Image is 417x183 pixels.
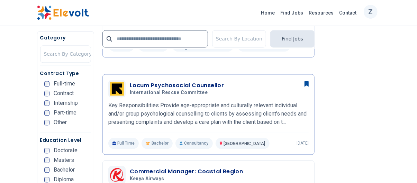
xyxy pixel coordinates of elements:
[44,110,50,116] input: Part-time
[224,141,265,146] span: [GEOGRAPHIC_DATA]
[44,100,50,106] input: Internship
[382,150,417,183] iframe: Chat Widget
[44,177,50,182] input: Diploma
[337,7,360,18] a: Contact
[54,167,75,173] span: Bachelor
[54,110,76,116] span: Part-time
[54,148,78,153] span: Doctorate
[306,7,337,18] a: Resources
[270,30,315,47] button: Find Jobs
[130,81,224,90] h3: Locum Psychosocial Counsellor
[44,167,50,173] input: Bachelor
[40,137,91,144] h5: Education Level
[44,91,50,96] input: Contract
[40,70,91,77] h5: Contract Type
[44,120,50,125] input: Other
[44,157,50,163] input: Masters
[54,177,74,182] span: Diploma
[54,91,74,96] span: Contract
[368,3,373,20] p: Z
[108,138,139,149] p: Full Time
[364,5,378,19] button: Z
[175,138,212,149] p: Consultancy
[108,101,309,126] p: Key Responsibilities Provide age-appropriate and culturally relevant individual and/or group psyc...
[110,82,124,95] img: International Rescue Committee
[110,168,124,182] img: Kenya Airways
[152,140,169,146] span: Bachelor
[54,120,67,125] span: Other
[130,176,164,182] span: Kenya Airways
[108,80,309,149] a: International Rescue CommitteeLocum Psychosocial CounsellorInternational Rescue CommitteeKey Resp...
[44,148,50,153] input: Doctorate
[54,157,74,163] span: Masters
[54,100,78,106] span: Internship
[130,90,208,96] span: International Rescue Committee
[44,81,50,86] input: Full-time
[297,140,309,146] p: [DATE]
[278,7,306,18] a: Find Jobs
[259,7,278,18] a: Home
[54,81,75,86] span: Full-time
[130,167,243,176] h3: Commercial Manager: Coastal Region
[37,6,89,20] img: Elevolt
[40,34,91,41] h5: Category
